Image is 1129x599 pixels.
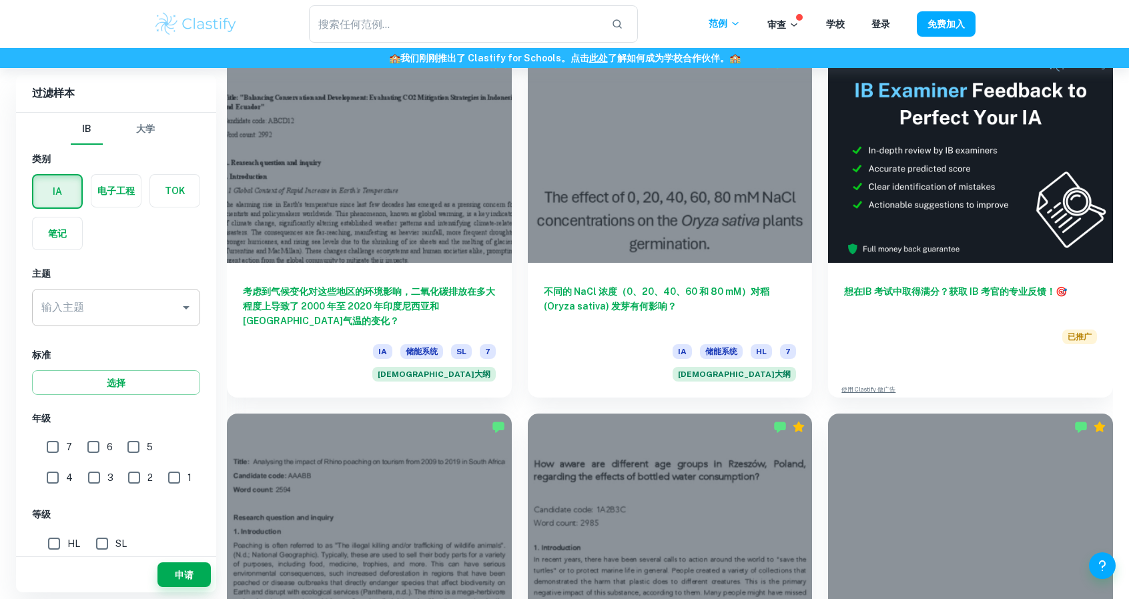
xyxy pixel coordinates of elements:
font: 主题 [32,268,51,279]
font: 4 [66,472,73,483]
font: 范例 [709,18,727,29]
font: 审查 [767,19,786,30]
button: 帮助和反馈 [1089,552,1116,579]
a: 学校 [826,19,845,29]
div: 过滤器类型选择 [71,113,161,145]
font: 过滤样本 [32,87,75,99]
font: ？获取 IB 考官的专业反馈！ [939,286,1056,297]
font: [DEMOGRAPHIC_DATA]大纲 [378,370,490,379]
font: 想在IB 考试 [844,286,893,297]
font: 7 [485,347,490,356]
font: 2 [147,472,153,483]
font: 中取得满分 [893,286,939,297]
font: IA [678,347,687,356]
font: 免费加入 [927,19,965,30]
font: 🏫 [389,53,400,63]
a: 登录 [871,19,890,29]
div: 优质的 [1093,420,1106,434]
font: 考虑到气候变化对这些地区的环境影响，二氧化碳排放在多大程度上导致了 2000 年至 2020 年印度尼西亚和[GEOGRAPHIC_DATA]气温的变化？ [243,286,495,326]
font: 申请 [175,570,194,580]
button: 笔记 [33,217,82,249]
font: 5 [147,442,153,452]
button: 申请 [157,562,211,587]
font: 1 [187,472,192,483]
font: 大学 [136,123,155,134]
button: 免费加入 [917,11,976,36]
font: IA [378,347,387,356]
font: 3 [107,472,113,483]
img: 缩略图 [828,49,1113,263]
font: 不同的 NaCl 浓度（0、20、40、60 和 80 mM）对稻 (Oryza sativa) 发芽有何影响？ [544,286,769,312]
font: IB [82,123,91,134]
font: HL [67,538,80,549]
font: 🎯 [1056,286,1067,297]
input: 搜索任何范例... [309,5,601,43]
font: 了解如何成为学校合作伙伴 [608,53,720,63]
a: 不同的 NaCl 浓度（0、20、40、60 和 80 mM）对稻 (Oryza sativa) 发芽有何影响？IA储能系统HL7从 2026 年 5 月的会议开始，ESS IA 的要求已发生变... [528,49,813,398]
a: 使用 Clastify 做广告 [841,385,895,394]
div: 从 2026 年 5 月的会议开始，ESS IA 的要求已发生变化。我们创建了这个示例，向您展示新版 IA 的具体内容。您可以参考旧版 ESS IA 示例来获取灵感/想法，但请务必遵循新的要求。 [673,367,796,382]
font: 。🏫 [720,53,741,63]
div: 优质的 [792,56,805,69]
font: 储能系统 [705,347,737,356]
button: 选择 [32,370,200,395]
font: [DEMOGRAPHIC_DATA]大纲 [678,370,791,379]
img: 已标记 [1074,420,1088,434]
a: 此处 [589,53,608,63]
font: SL [456,347,466,356]
font: 储能系统 [406,347,438,356]
a: 想在IB 考试中取得满分？获取 IB 考官的专业反馈！已推广使用 Clastify 做广告 [828,49,1113,398]
font: 年级 [32,413,51,424]
img: Clastify 徽标 [153,11,238,37]
font: 标准 [32,350,51,360]
font: 已推广 [1068,332,1092,342]
button: 电子工程 [91,175,141,207]
font: SL [115,538,127,549]
a: 考虑到气候变化对这些地区的环境影响，二氧化碳排放在多大程度上导致了 2000 年至 2020 年印度尼西亚和[GEOGRAPHIC_DATA]气温的变化？IA储能系统SL7从 2026 年 5 ... [227,49,512,398]
button: TOK [150,175,200,207]
font: 7 [785,347,791,356]
font: 等级 [32,509,51,520]
div: 优质的 [792,420,805,434]
font: 类别 [32,153,51,164]
button: 打开 [177,298,196,317]
button: IA [33,175,81,207]
img: 已标记 [492,420,505,434]
font: 选择 [107,378,125,388]
font: 6 [107,442,113,452]
font: 7 [66,442,72,452]
font: HL [756,347,767,356]
div: 从 2026 年 5 月的会议开始，ESS IA 的要求已发生变化。我们创建了这个示例，向您展示新版 IA 的具体内容。您可以参考旧版 ESS IA 示例来获取灵感/想法，但请务必遵循新的要求。 [372,367,496,382]
font: 我们刚刚推出了 Clastify for Schools。点击 [400,53,589,63]
font: 使用 Clastify 做广告 [841,386,895,393]
img: 已标记 [773,420,787,434]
